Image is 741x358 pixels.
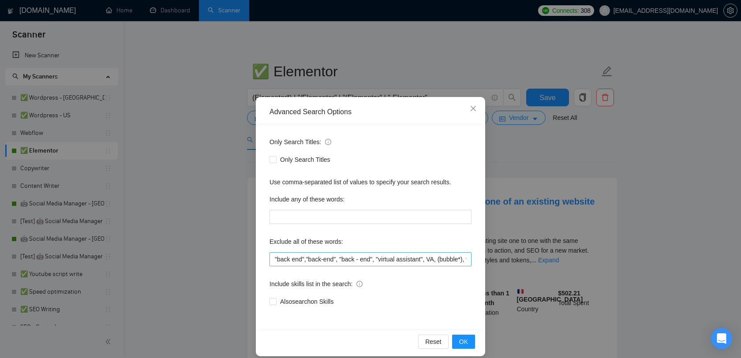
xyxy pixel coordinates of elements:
span: Include skills list in the search: [269,279,363,289]
span: Reset [425,337,442,347]
button: OK [452,335,475,349]
div: Advanced Search Options [269,107,472,117]
span: Only Search Titles: [269,137,331,147]
label: Include any of these words: [269,192,344,206]
span: Also search on Skills [277,297,337,306]
span: OK [459,337,468,347]
button: Close [461,97,485,121]
div: Use comma-separated list of values to specify your search results. [269,177,472,187]
span: info-circle [325,139,331,145]
span: close [470,105,477,112]
span: info-circle [356,281,363,287]
div: Open Intercom Messenger [711,328,732,349]
span: Only Search Titles [277,155,334,164]
label: Exclude all of these words: [269,235,343,249]
button: Reset [418,335,449,349]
